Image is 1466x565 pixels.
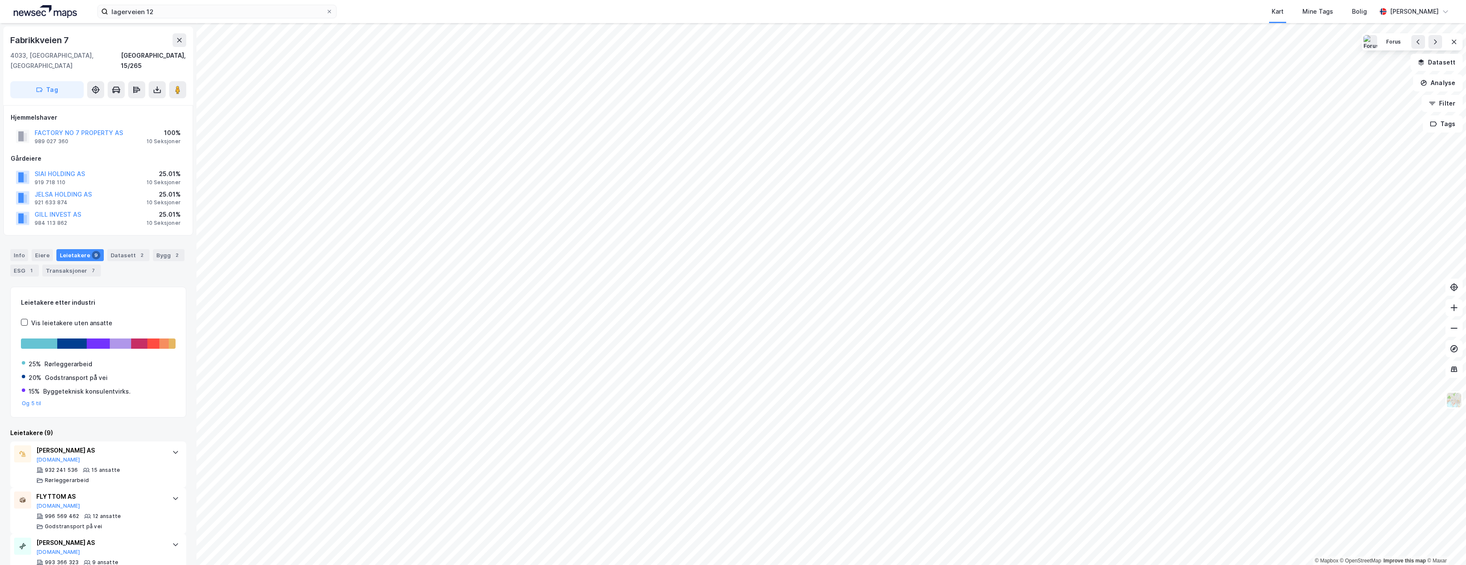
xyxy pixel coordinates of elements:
div: Leietakere (9) [10,428,186,438]
div: [PERSON_NAME] AS [36,445,164,456]
div: Hjemmelshaver [11,112,186,123]
a: Improve this map [1384,558,1426,564]
div: 4033, [GEOGRAPHIC_DATA], [GEOGRAPHIC_DATA] [10,50,121,71]
div: 7 [89,266,97,275]
button: [DOMAIN_NAME] [36,503,80,509]
button: [DOMAIN_NAME] [36,456,80,463]
a: Mapbox [1315,558,1338,564]
div: Fabrikkveien 7 [10,33,70,47]
div: [GEOGRAPHIC_DATA], 15/265 [121,50,186,71]
div: Gårdeiere [11,153,186,164]
div: ESG [10,265,39,277]
div: 2 [138,251,146,259]
img: Z [1446,392,1462,408]
div: 9 [92,251,100,259]
a: OpenStreetMap [1340,558,1381,564]
div: Godstransport på vei [45,373,108,383]
div: Datasett [107,249,150,261]
button: Forus [1381,35,1407,49]
div: Transaksjoner [42,265,101,277]
input: Søk på adresse, matrikkel, gårdeiere, leietakere eller personer [108,5,326,18]
div: Bygg [153,249,185,261]
div: 100% [147,128,181,138]
div: 996 569 462 [45,513,79,520]
div: 10 Seksjoner [147,138,181,145]
button: Datasett [1410,54,1463,71]
div: 25.01% [147,169,181,179]
button: Filter [1422,95,1463,112]
div: 2 [173,251,181,259]
button: Tags [1423,115,1463,132]
button: Analyse [1413,74,1463,91]
div: 989 027 360 [35,138,68,145]
div: Mine Tags [1302,6,1333,17]
button: [DOMAIN_NAME] [36,549,80,556]
div: Byggeteknisk konsulentvirks. [43,386,131,397]
div: Leietakere [56,249,104,261]
img: logo.a4113a55bc3d86da70a041830d287a7e.svg [14,5,77,18]
div: Godstransport på vei [45,523,102,530]
button: Og 5 til [22,400,41,407]
div: Leietakere etter industri [21,297,176,308]
div: Kart [1272,6,1284,17]
div: 10 Seksjoner [147,220,181,227]
div: Bolig [1352,6,1367,17]
div: Kontrollprogram for chat [1423,524,1466,565]
div: Vis leietakere uten ansatte [31,318,112,328]
div: 25% [29,359,41,369]
div: 921 633 874 [35,199,67,206]
iframe: Chat Widget [1423,524,1466,565]
div: Info [10,249,28,261]
div: Forus [1386,38,1401,46]
div: 20% [29,373,41,383]
div: 12 ansatte [93,513,121,520]
div: 984 113 862 [35,220,67,227]
button: Tag [10,81,84,98]
img: Forus [1363,35,1377,49]
div: Eiere [32,249,53,261]
div: 15 ansatte [91,467,120,474]
div: [PERSON_NAME] [1390,6,1439,17]
div: 919 718 110 [35,179,65,186]
div: 932 241 536 [45,467,78,474]
div: 25.01% [147,209,181,220]
div: Rørleggerarbeid [45,477,89,484]
div: 25.01% [147,189,181,200]
div: 10 Seksjoner [147,199,181,206]
div: 1 [27,266,35,275]
div: Rørleggerarbeid [44,359,92,369]
div: 10 Seksjoner [147,179,181,186]
div: 15% [29,386,40,397]
div: [PERSON_NAME] AS [36,538,164,548]
div: FLYTTOM AS [36,491,164,502]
